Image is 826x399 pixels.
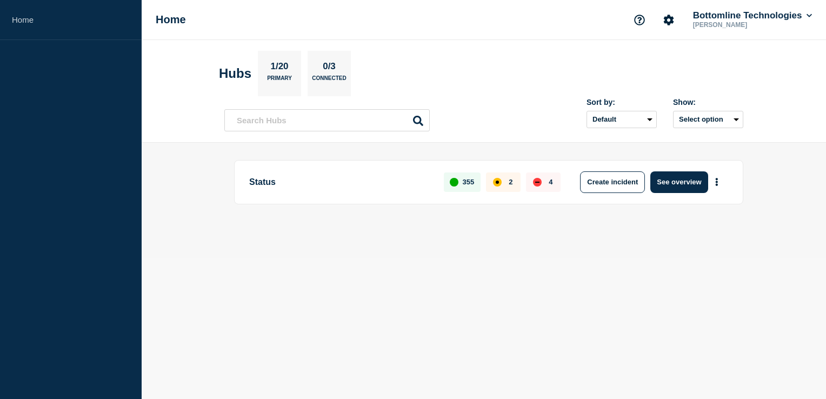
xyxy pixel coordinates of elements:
[249,171,431,193] p: Status
[691,21,803,29] p: [PERSON_NAME]
[450,178,458,187] div: up
[224,109,430,131] input: Search Hubs
[267,75,292,87] p: Primary
[549,178,552,186] p: 4
[628,9,651,31] button: Support
[673,98,743,107] div: Show:
[580,171,645,193] button: Create incident
[219,66,251,81] h2: Hubs
[312,75,346,87] p: Connected
[463,178,475,186] p: 355
[673,111,743,128] button: Select option
[156,14,186,26] h1: Home
[657,9,680,31] button: Account settings
[509,178,512,186] p: 2
[587,111,657,128] select: Sort by
[587,98,657,107] div: Sort by:
[267,61,292,75] p: 1/20
[493,178,502,187] div: affected
[710,172,724,192] button: More actions
[650,171,708,193] button: See overview
[691,10,814,21] button: Bottomline Technologies
[533,178,542,187] div: down
[319,61,340,75] p: 0/3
